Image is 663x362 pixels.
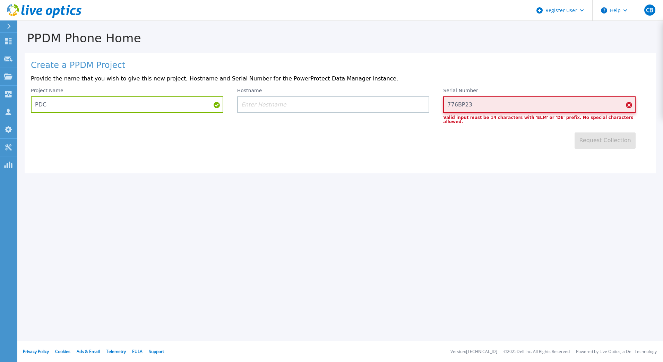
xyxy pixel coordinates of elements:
a: Support [149,348,164,354]
input: Enter Project Name [31,96,223,113]
a: Privacy Policy [23,348,49,354]
input: Enter Serial Number [443,96,636,113]
span: CB [646,7,653,13]
li: © 2025 Dell Inc. All Rights Reserved [503,350,570,354]
p: Provide the name that you wish to give this new project, Hostname and Serial Number for the Power... [31,76,649,82]
a: EULA [132,348,143,354]
input: Enter Hostname [237,96,430,113]
h1: Create a PPDM Project [31,61,649,70]
a: Ads & Email [77,348,100,354]
li: Version: [TECHNICAL_ID] [450,350,497,354]
li: Powered by Live Optics, a Dell Technology [576,350,657,354]
label: Project Name [31,88,63,93]
h1: PPDM Phone Home [17,32,663,45]
p: Valid input must be 14 characters with 'ELM' or 'DE' prefix. No special characters allowed. [443,115,636,124]
a: Cookies [55,348,70,354]
label: Hostname [237,88,262,93]
label: Serial Number [443,88,478,93]
a: Telemetry [106,348,126,354]
button: Request Collection [575,132,636,149]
